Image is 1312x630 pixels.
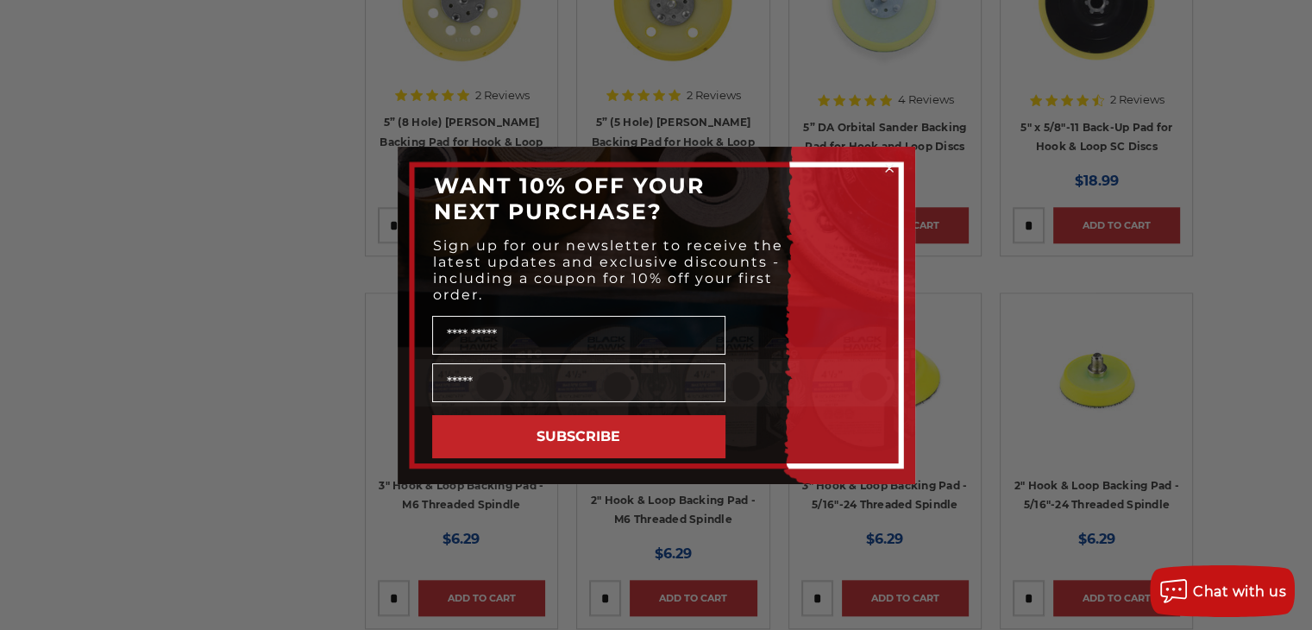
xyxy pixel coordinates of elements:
[1150,565,1295,617] button: Chat with us
[432,415,725,458] button: SUBSCRIBE
[434,173,705,224] span: WANT 10% OFF YOUR NEXT PURCHASE?
[432,363,725,402] input: Email
[1193,583,1286,600] span: Chat with us
[433,237,783,303] span: Sign up for our newsletter to receive the latest updates and exclusive discounts - including a co...
[881,160,898,177] button: Close dialog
